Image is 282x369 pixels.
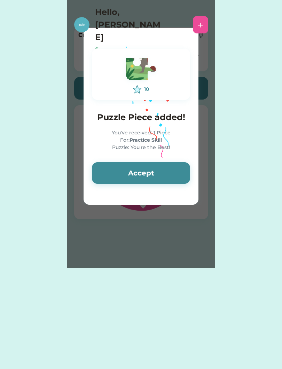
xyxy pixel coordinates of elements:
[92,111,190,124] h4: Puzzle Piece added!
[92,129,190,151] div: You've received: 1 Piece For: Puzzle: You're the Best!
[130,137,162,143] strong: Practice Skill
[197,19,203,30] div: +
[95,6,165,44] h4: Hello, [PERSON_NAME]
[133,85,141,94] img: interface-favorite-star--reward-rating-rate-social-star-media-favorite-like-stars.svg
[122,55,160,85] img: Vector.svg
[92,162,190,184] button: Accept
[144,86,149,93] div: 10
